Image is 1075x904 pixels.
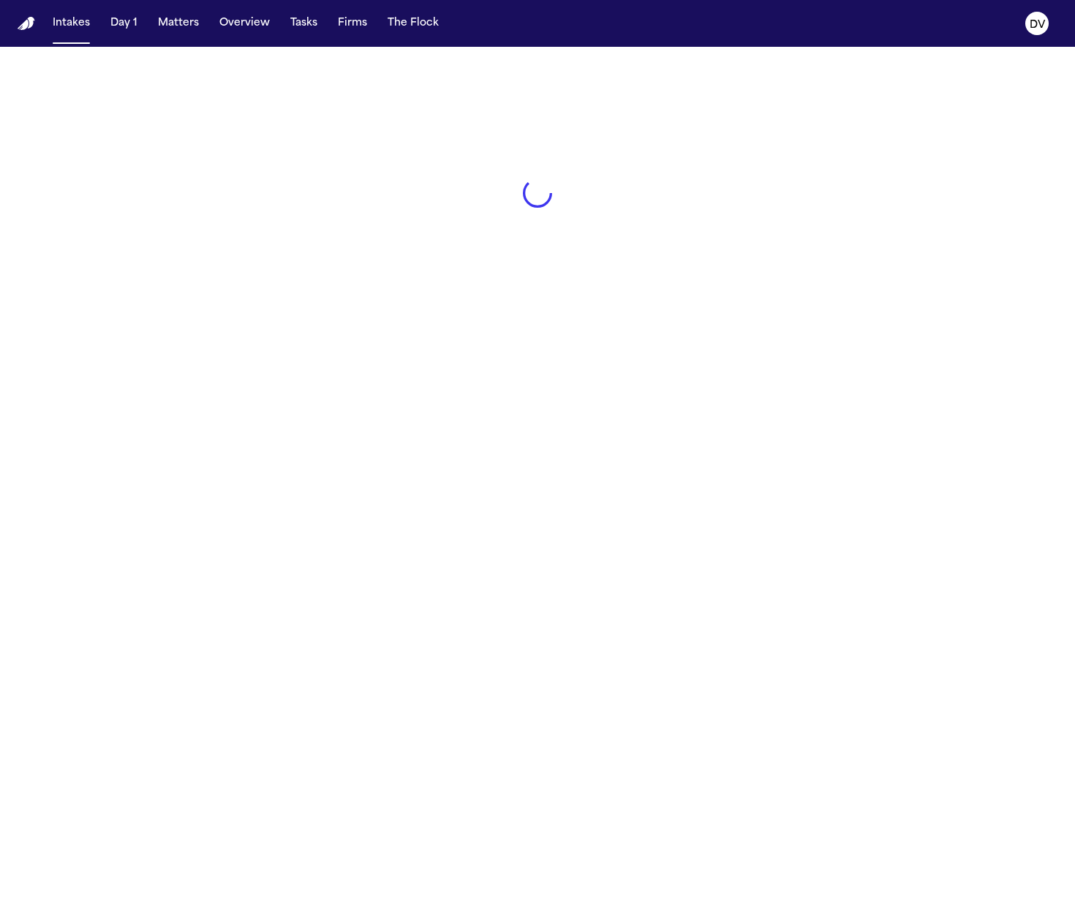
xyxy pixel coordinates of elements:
[382,10,445,37] button: The Flock
[284,10,323,37] button: Tasks
[214,10,276,37] button: Overview
[47,10,96,37] button: Intakes
[18,17,35,31] img: Finch Logo
[18,17,35,31] a: Home
[152,10,205,37] button: Matters
[332,10,373,37] button: Firms
[105,10,143,37] button: Day 1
